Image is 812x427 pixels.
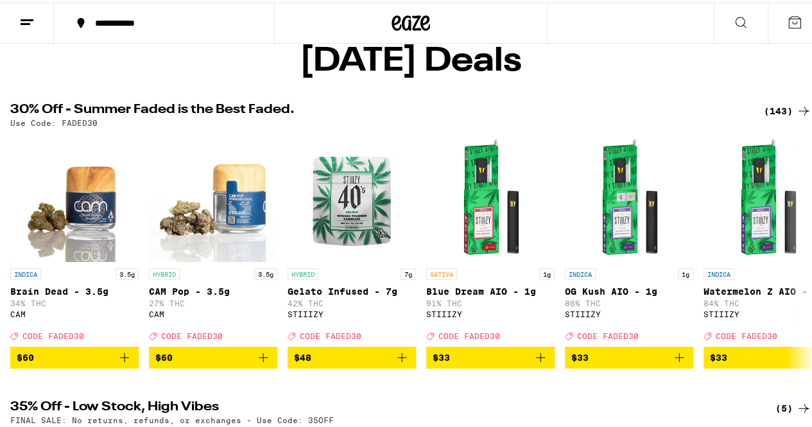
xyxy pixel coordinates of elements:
img: CAM - CAM Pop - 3.5g [149,131,277,259]
div: CAM [149,308,277,316]
p: 1g [678,266,693,277]
span: CODE FADED30 [300,329,361,338]
span: $33 [433,350,450,360]
a: Open page for OG Kush AIO - 1g from STIIIZY [565,131,693,344]
img: CAM - Brain Dead - 3.5g [10,131,139,259]
p: 27% THC [149,297,277,305]
span: $60 [17,350,34,360]
p: Gelato Infused - 7g [288,284,416,294]
img: STIIIZY - Blue Dream AIO - 1g [426,131,555,259]
p: HYBRID [288,266,318,277]
a: Open page for Brain Dead - 3.5g from CAM [10,131,139,344]
button: Add to bag [149,344,277,366]
p: Use Code: FADED30 [10,116,98,125]
p: 86% THC [565,297,693,305]
p: INDICA [10,266,41,277]
span: CODE FADED30 [716,329,777,338]
span: CODE FADED30 [577,329,639,338]
p: HYBRID [149,266,180,277]
h2: 30% Off - Summer Faded is the Best Faded. [10,101,748,116]
h2: 35% Off - Low Stock, High Vibes [10,398,748,414]
p: 42% THC [288,297,416,305]
p: CAM Pop - 3.5g [149,284,277,294]
span: $33 [710,350,727,360]
span: $33 [571,350,589,360]
div: STIIIZY [426,308,555,316]
p: INDICA [704,266,734,277]
button: Add to bag [565,344,693,366]
p: 34% THC [10,297,139,305]
p: OG Kush AIO - 1g [565,284,693,294]
p: 91% THC [426,297,555,305]
p: Brain Dead - 3.5g [10,284,139,294]
span: $60 [155,350,173,360]
div: STIIIZY [565,308,693,316]
p: 1g [539,266,555,277]
img: STIIIZY - Gelato Infused - 7g [288,131,416,259]
p: FINAL SALE: No returns, refunds, or exchanges - Use Code: 35OFF [10,414,334,422]
img: STIIIZY - OG Kush AIO - 1g [565,131,693,259]
p: 3.5g [254,266,277,277]
div: STIIIZY [288,308,416,316]
button: Add to bag [10,344,139,366]
div: CAM [10,308,139,316]
p: 3.5g [116,266,139,277]
p: INDICA [565,266,596,277]
span: CODE FADED30 [22,329,84,338]
a: (5) [775,398,811,414]
span: CODE FADED30 [438,329,500,338]
button: Add to bag [288,344,416,366]
p: SATIVA [426,266,457,277]
a: (143) [764,101,811,116]
button: Add to bag [426,344,555,366]
span: $48 [294,350,311,360]
span: CODE FADED30 [161,329,223,338]
p: Blue Dream AIO - 1g [426,284,555,294]
h1: [DATE] Deals [300,42,522,76]
a: Open page for Blue Dream AIO - 1g from STIIIZY [426,131,555,344]
a: Open page for Gelato Infused - 7g from STIIIZY [288,131,416,344]
a: Open page for CAM Pop - 3.5g from CAM [149,131,277,344]
p: 7g [401,266,416,277]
